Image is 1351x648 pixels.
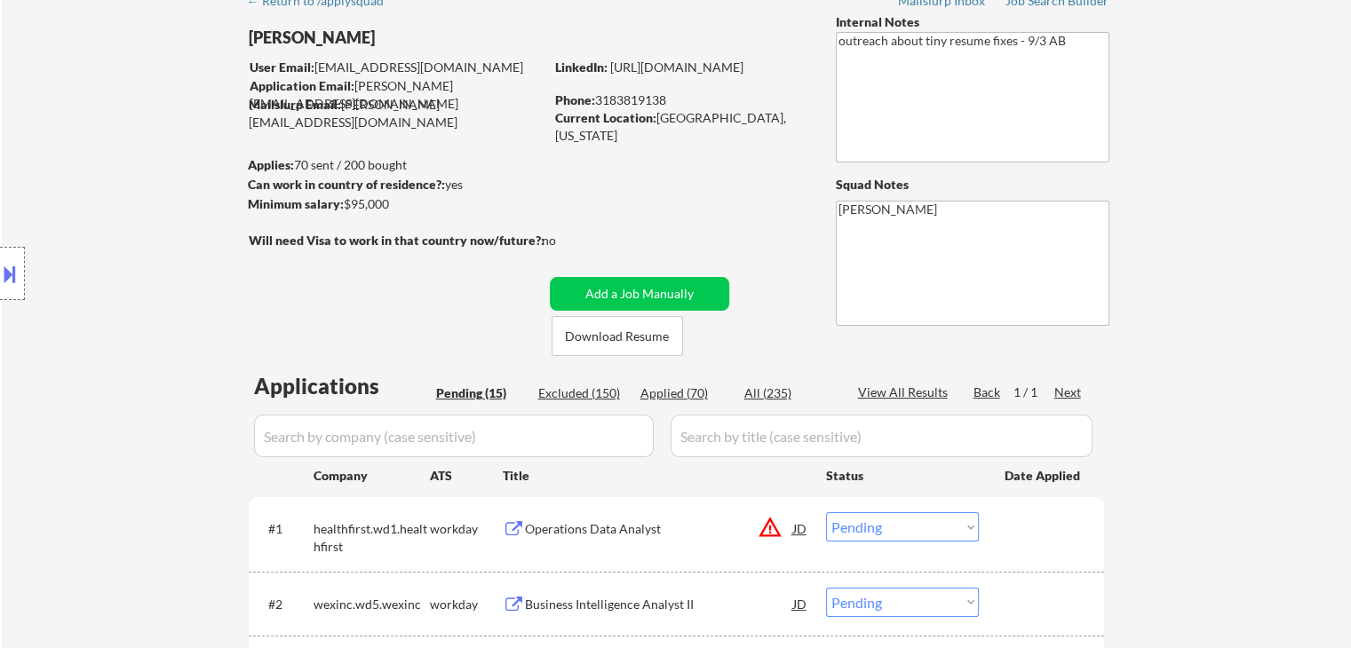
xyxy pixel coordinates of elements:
div: [PERSON_NAME][EMAIL_ADDRESS][DOMAIN_NAME] [250,77,544,112]
a: [URL][DOMAIN_NAME] [610,59,743,75]
div: Squad Notes [836,176,1109,194]
div: no [542,232,592,249]
div: Title [503,467,809,485]
strong: Current Location: [555,110,656,125]
div: Next [1054,383,1083,401]
div: JD [791,588,809,620]
strong: Phone: [555,92,595,107]
div: Company [314,467,430,485]
div: Applications [254,375,430,397]
input: Search by company (case sensitive) [254,415,654,457]
div: #2 [268,596,299,613]
input: Search by title (case sensitive) [671,415,1093,457]
div: Business Intelligence Analyst II [525,596,793,613]
div: wexinc.wd5.wexinc [314,596,430,613]
button: Download Resume [552,316,683,356]
div: [GEOGRAPHIC_DATA], [US_STATE] [555,109,807,144]
div: Pending (15) [436,384,525,402]
strong: Application Email: [250,78,354,93]
strong: Mailslurp Email: [249,97,341,112]
button: warning_amber [758,515,783,540]
strong: Will need Visa to work in that country now/future?: [249,233,544,248]
div: [PERSON_NAME][EMAIL_ADDRESS][DOMAIN_NAME] [249,96,544,130]
div: Status [826,459,979,491]
div: workday [430,520,503,538]
div: healthfirst.wd1.healthfirst [314,520,430,555]
strong: Can work in country of residence?: [248,177,445,192]
div: Operations Data Analyst [525,520,793,538]
div: [PERSON_NAME] [249,27,614,49]
button: Add a Job Manually [550,277,729,311]
div: ATS [430,467,503,485]
div: $95,000 [248,195,544,213]
div: Back [974,383,1002,401]
strong: User Email: [250,59,314,75]
div: 3183819138 [555,91,807,109]
div: Excluded (150) [538,384,627,402]
div: [EMAIL_ADDRESS][DOMAIN_NAME] [250,59,544,76]
div: Applied (70) [640,384,729,402]
strong: LinkedIn: [555,59,608,75]
div: yes [248,176,538,194]
div: Internal Notes [836,13,1109,31]
div: workday [430,596,503,613]
div: View All Results [858,383,953,401]
div: #1 [268,520,299,538]
div: All (235) [744,384,833,402]
div: Date Applied [1005,467,1083,485]
div: 1 / 1 [1013,383,1054,401]
div: JD [791,512,809,544]
div: 70 sent / 200 bought [248,156,544,174]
